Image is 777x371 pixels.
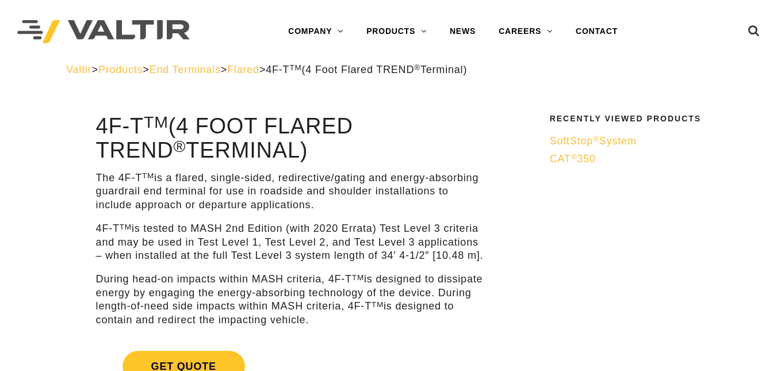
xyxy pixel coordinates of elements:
p: During head-on impacts within MASH criteria, 4F-T is designed to dissipate energy by engaging the... [96,273,487,327]
a: PRODUCTS [355,20,438,43]
a: Flared [227,64,259,75]
sup: TM [352,273,364,282]
h2: Recently Viewed Products [550,114,704,123]
sup: TM [120,223,132,231]
sup: TM [144,113,169,131]
a: Valtir [66,64,91,75]
span: 4F-T (4 Foot Flared TREND Terminal) [266,64,467,75]
sup: ® [414,63,420,72]
sup: ® [173,137,186,155]
a: CAT®350 [550,152,704,166]
sup: ® [571,152,577,161]
a: CAREERS [487,20,564,43]
sup: TM [289,63,301,72]
a: SoftStop®System [550,135,704,148]
a: NEWS [438,20,487,43]
h1: 4F-T (4 Foot Flared TREND Terminal) [96,114,487,163]
p: 4F-T is tested to MASH 2nd Edition (with 2020 Errata) Test Level 3 criteria and may be used in Te... [96,222,487,262]
span: SoftStop System [550,135,637,147]
sup: TM [372,300,384,309]
span: CAT 350 [550,153,596,165]
a: End Terminals [150,64,221,75]
a: CONTACT [564,20,629,43]
a: COMPANY [277,20,355,43]
a: Products [98,64,143,75]
sup: TM [142,171,154,180]
div: > > > > [66,63,711,77]
img: Valtir [17,20,190,44]
p: The 4F-T is a flared, single-sided, redirective/gating and energy-absorbing guardrail end termina... [96,171,487,212]
sup: ® [593,135,599,143]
